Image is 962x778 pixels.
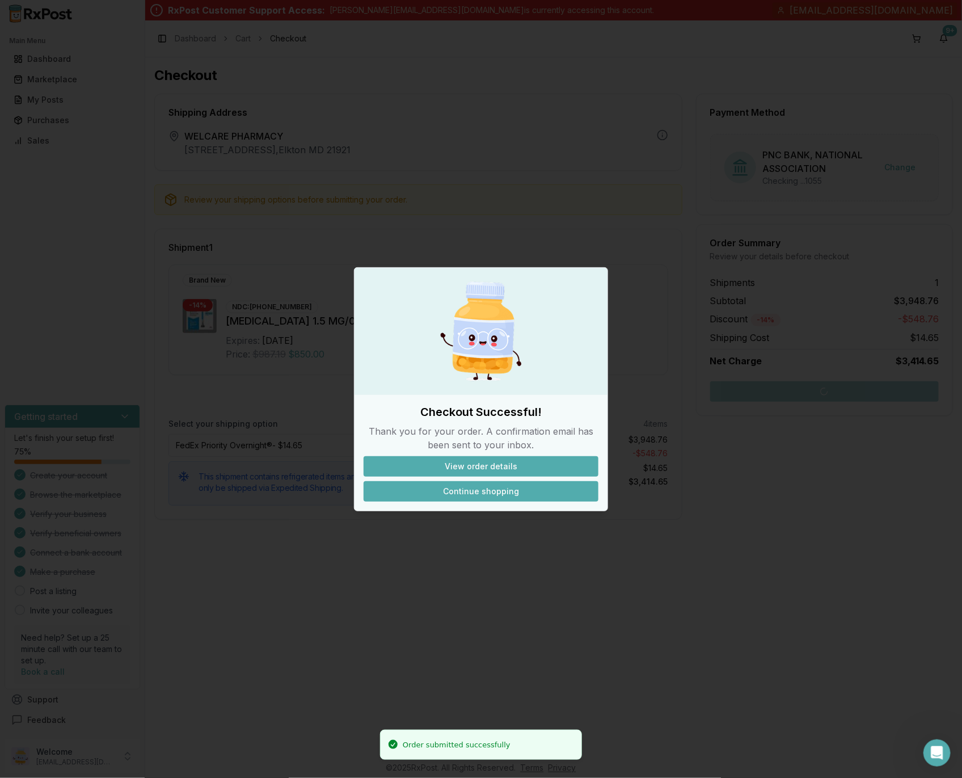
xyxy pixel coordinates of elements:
iframe: Intercom live chat [923,739,951,767]
button: Continue shopping [364,481,598,502]
button: View order details [364,456,598,477]
h2: Checkout Successful! [364,404,598,420]
p: Thank you for your order. A confirmation email has been sent to your inbox. [364,424,598,452]
img: Happy Pill Bottle [427,277,535,386]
